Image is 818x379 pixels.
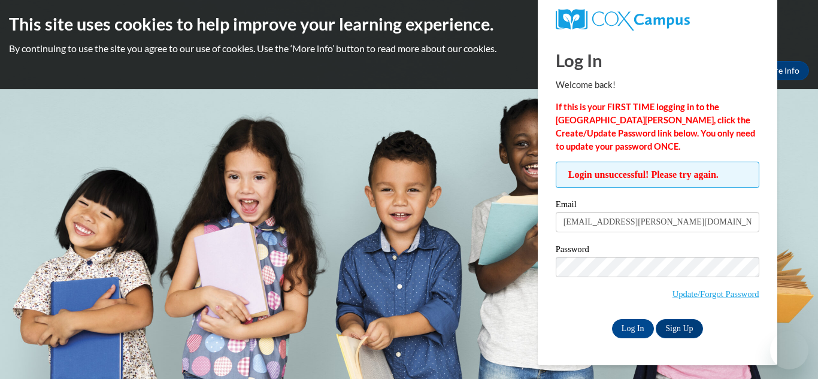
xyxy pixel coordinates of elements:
img: COX Campus [556,9,690,31]
p: Welcome back! [556,78,759,92]
label: Password [556,245,759,257]
h1: Log In [556,48,759,72]
iframe: Button to launch messaging window [770,331,808,369]
p: By continuing to use the site you agree to our use of cookies. Use the ‘More info’ button to read... [9,42,809,55]
span: Login unsuccessful! Please try again. [556,162,759,188]
a: Sign Up [656,319,702,338]
a: Update/Forgot Password [672,289,759,299]
a: COX Campus [556,9,759,31]
label: Email [556,200,759,212]
input: Log In [612,319,654,338]
h2: This site uses cookies to help improve your learning experience. [9,12,809,36]
strong: If this is your FIRST TIME logging in to the [GEOGRAPHIC_DATA][PERSON_NAME], click the Create/Upd... [556,102,755,151]
a: More Info [753,61,809,80]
